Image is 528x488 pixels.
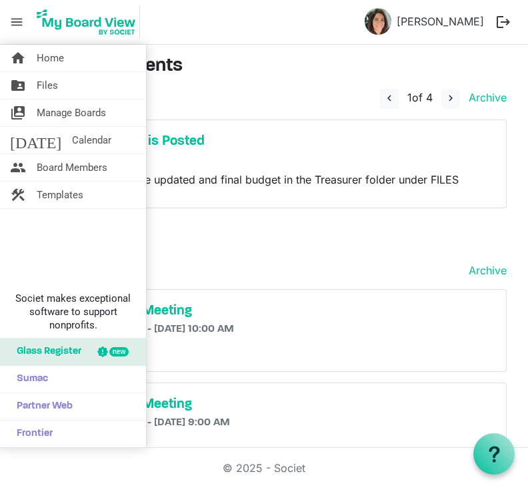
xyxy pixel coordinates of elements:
h3: Meetings [44,230,517,252]
a: REPA Board Meeting [69,303,493,319]
span: menu [4,9,29,35]
span: home [10,45,26,71]
h3: Announcements [44,55,517,78]
span: Partner Web [10,393,73,420]
button: logout [489,8,517,36]
p: No Description [69,435,493,451]
span: people [10,154,26,181]
span: Glass Register [10,338,81,365]
span: 1 [407,91,412,104]
div: new [109,347,129,356]
span: [DATE] [10,127,61,154]
span: Societ makes exceptional software to support nonprofits. [6,292,140,332]
span: construction [10,182,26,208]
button: navigate_next [441,89,460,109]
img: My Board View Logo [33,5,140,39]
span: Home [37,45,64,71]
button: navigate_before [380,89,399,109]
a: [PERSON_NAME] [391,8,489,35]
h6: [DATE] 9:00 AM - [DATE] 10:00 AM [69,323,493,336]
a: © 2025 - Societ [223,461,305,475]
h6: [DATE] 9:00 AM - [DATE] 9:00 AM [69,417,493,429]
span: Calendar [72,127,111,154]
span: Board Members [37,154,107,181]
a: Final Budget is Posted [69,134,493,150]
span: Files [37,72,58,99]
span: navigate_next [445,92,457,104]
span: Templates [37,182,83,208]
span: navigate_before [383,92,395,104]
span: Sumac [10,366,48,393]
span: folder_shared [10,72,26,99]
span: of 4 [407,91,433,104]
a: REPA Board Meeting [69,397,493,413]
span: switch_account [10,99,26,126]
a: My Board View Logo [33,5,145,39]
p: No Description [69,342,493,358]
img: iVILb_CQV13s0XxGbvLqqT70dg8JAedsnjTGA1jdxwcSWcqh640VIVLCKNkOL_WjkmNpAkyCB1N78dqXjH8sjg_thumb.png [365,8,391,35]
a: Archive [463,91,507,104]
p: You can find the updated and final budget in the Treasurer folder under FILES [69,172,493,188]
a: Archive [463,262,507,278]
span: Frontier [10,421,53,447]
span: Manage Boards [37,99,106,126]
